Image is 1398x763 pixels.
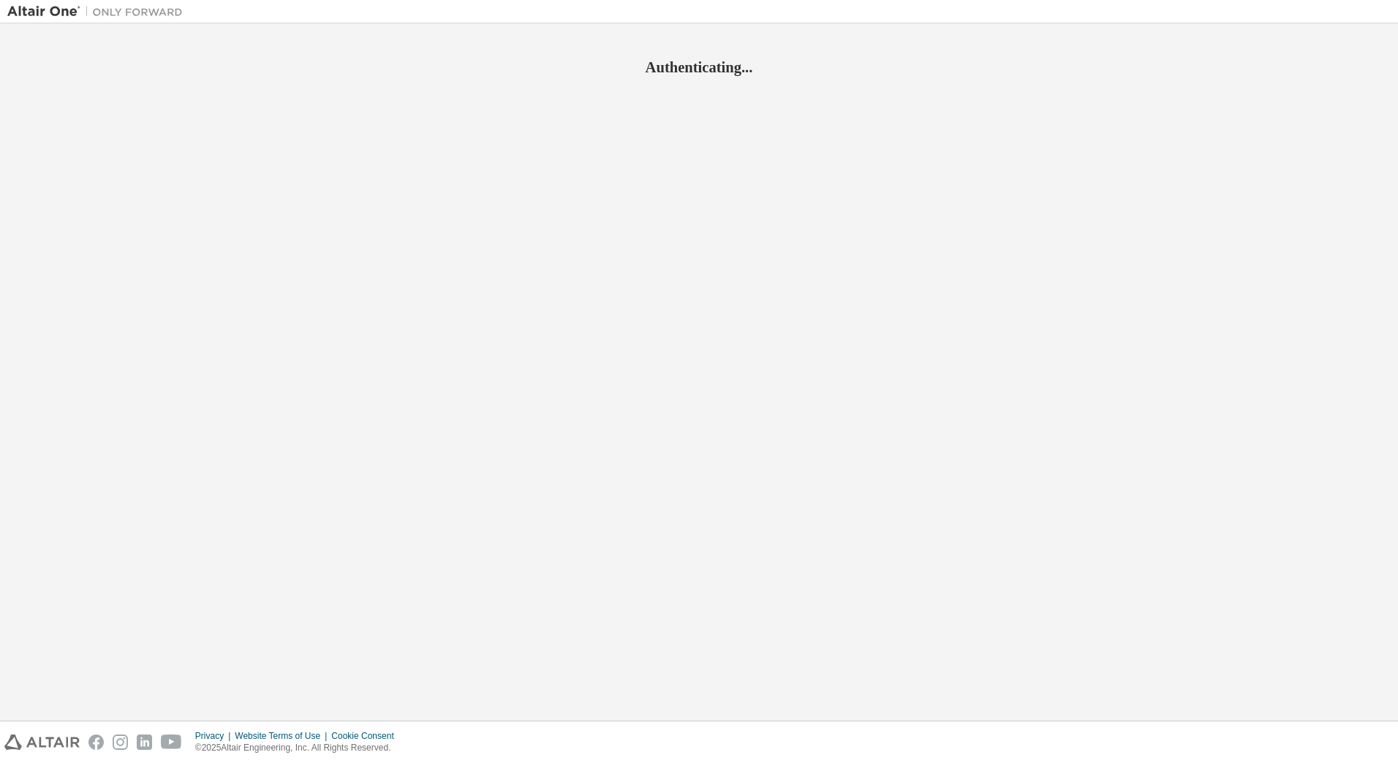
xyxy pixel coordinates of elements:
img: youtube.svg [161,734,182,750]
img: facebook.svg [88,734,104,750]
div: Cookie Consent [331,730,402,742]
img: linkedin.svg [137,734,152,750]
img: altair_logo.svg [4,734,80,750]
img: instagram.svg [113,734,128,750]
h2: Authenticating... [7,58,1391,77]
div: Website Terms of Use [235,730,331,742]
img: Altair One [7,4,190,19]
div: Privacy [195,730,235,742]
p: © 2025 Altair Engineering, Inc. All Rights Reserved. [195,742,403,754]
